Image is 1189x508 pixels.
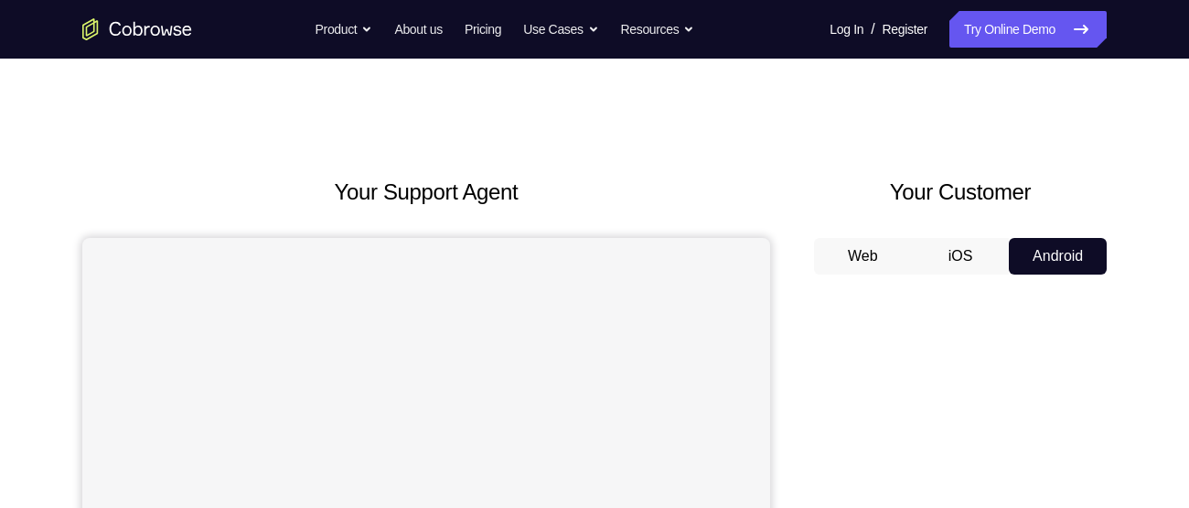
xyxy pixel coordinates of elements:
a: Register [883,11,927,48]
button: iOS [912,238,1010,275]
a: About us [394,11,442,48]
button: Product [316,11,373,48]
a: Pricing [465,11,501,48]
button: Android [1009,238,1107,275]
h2: Your Customer [814,176,1107,209]
button: Resources [621,11,695,48]
button: Use Cases [523,11,598,48]
button: Web [814,238,912,275]
h2: Your Support Agent [82,176,770,209]
a: Go to the home page [82,18,192,40]
span: / [871,18,874,40]
a: Log In [830,11,863,48]
a: Try Online Demo [949,11,1107,48]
